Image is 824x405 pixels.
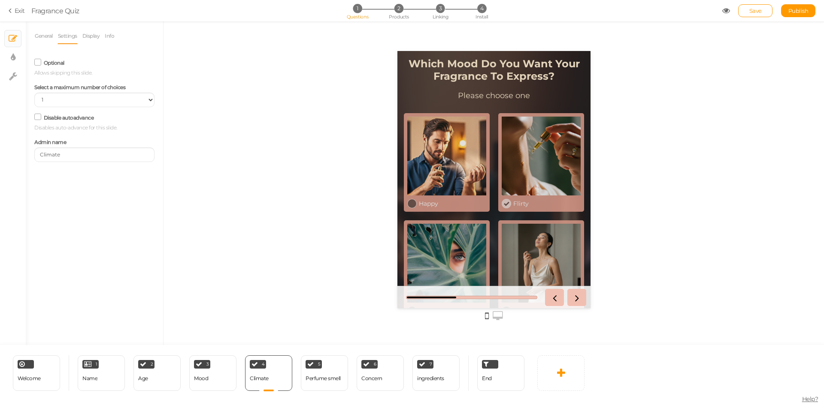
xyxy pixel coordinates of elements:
li: 4 Install [462,4,502,13]
div: 1 Name [78,355,125,391]
span: Products [389,14,409,20]
span: Welcome [18,375,41,381]
span: 3 [206,362,209,366]
span: 2 [394,4,403,13]
div: 3 Mood [189,355,236,391]
div: 4 Climate [245,355,292,391]
strong: Which Mood Do You Want Your Fragrance To Express? [11,6,182,31]
div: Please choose one [61,40,133,49]
span: Linking [433,14,448,20]
span: Save [749,7,762,14]
a: Display [82,28,100,44]
span: 4 [477,4,486,13]
input: Admin name [34,147,154,162]
a: Exit [9,6,25,15]
span: 3 [436,4,445,13]
span: Questions [347,14,369,20]
li: 3 Linking [421,4,460,13]
a: General [34,28,53,44]
label: Select a maximum number of choices [34,84,125,90]
span: 7 [430,362,432,366]
span: End [482,375,492,381]
div: Perfume smell [306,375,341,381]
span: 1 [96,362,97,366]
div: Mood [194,375,208,381]
div: 5 Perfume smell [301,355,348,391]
span: 6 [374,362,376,366]
span: 2 [151,362,153,366]
div: End [477,355,524,391]
span: 1 [353,4,362,13]
span: Allows skipping this slide. [34,69,92,76]
div: Climate [250,375,269,381]
div: ingredients [417,375,444,381]
div: 7 ingredients [412,355,460,391]
span: Help? [802,395,818,403]
span: Install [476,14,488,20]
div: Happy [21,149,89,156]
span: Admin name [34,139,66,145]
div: Welcome [13,355,60,391]
span: Disables auto-advance for this slide. [34,124,117,131]
label: Optional [44,60,64,66]
div: Save [738,4,772,17]
a: Settings [58,28,78,44]
div: Concern [361,375,382,381]
span: Publish [788,7,809,14]
a: Info [104,28,115,44]
li: 2 Products [379,4,419,13]
div: Flirty [116,149,183,156]
div: Fragrance Quiz [31,6,79,16]
li: 1 Questions [337,4,377,13]
span: 5 [318,362,321,366]
div: Name [82,375,97,381]
div: 2 Age [133,355,181,391]
label: Disable autoadvance [44,114,94,121]
div: Age [138,375,148,381]
div: 6 Concern [357,355,404,391]
span: 4 [262,362,265,366]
